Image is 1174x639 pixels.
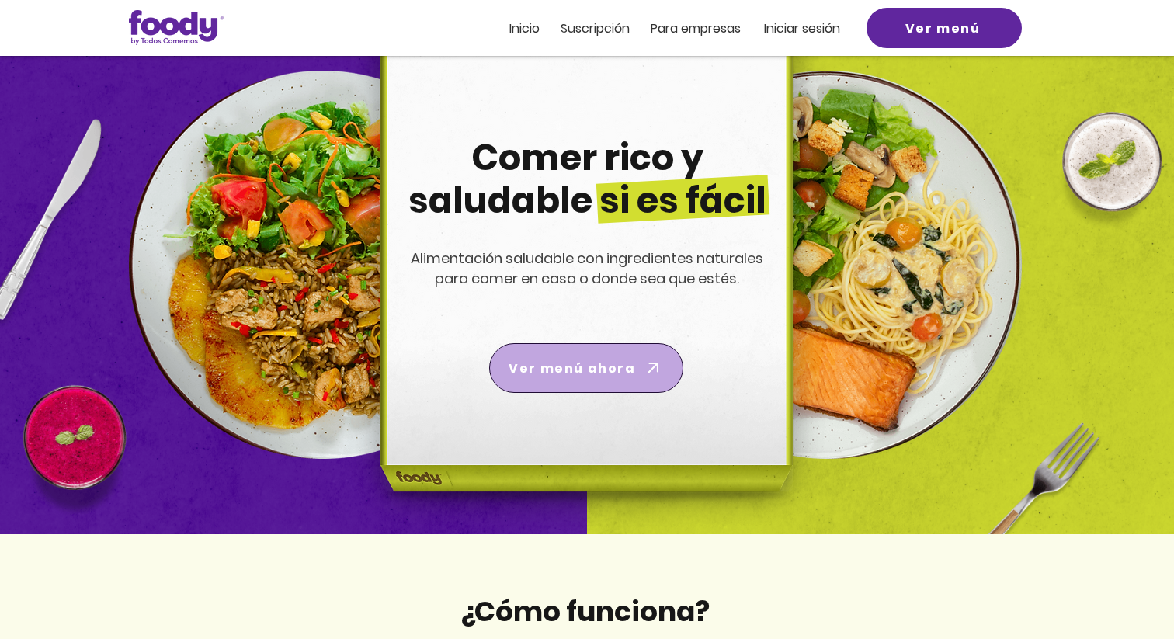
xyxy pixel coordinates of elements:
[129,10,224,45] img: Logo_Foody V2.0.0 (3).png
[509,19,540,37] span: Inicio
[651,19,665,37] span: Pa
[665,19,741,37] span: ra empresas
[337,37,831,534] img: headline-center-compress.png
[764,22,840,35] a: Iniciar sesión
[460,592,710,631] span: ¿Cómo funciona?
[509,22,540,35] a: Inicio
[129,71,517,459] img: left-dish-compress.png
[764,19,840,37] span: Iniciar sesión
[561,22,630,35] a: Suscripción
[489,343,683,393] a: Ver menú ahora
[867,8,1022,48] a: Ver menú
[411,248,763,288] span: Alimentación saludable con ingredientes naturales para comer en casa o donde sea que estés.
[1084,549,1158,623] iframe: Messagebird Livechat Widget
[651,22,741,35] a: Para empresas
[408,133,766,225] span: Comer rico y saludable si es fácil
[509,359,635,378] span: Ver menú ahora
[905,19,981,38] span: Ver menú
[561,19,630,37] span: Suscripción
